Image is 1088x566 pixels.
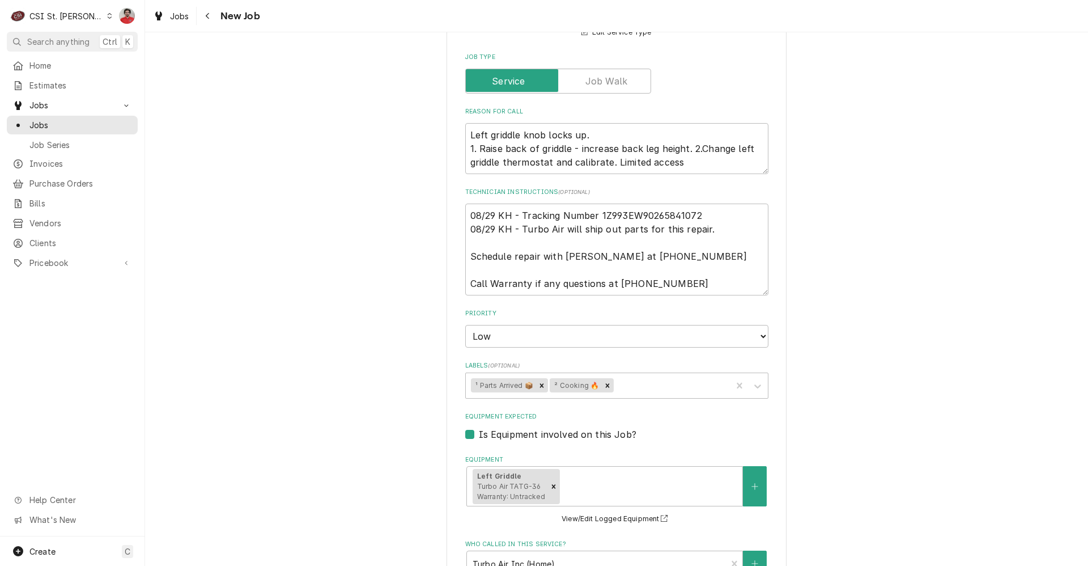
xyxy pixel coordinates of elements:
div: Remove ¹ Parts Arrived 📦 [535,378,548,393]
div: CSI St. Louis's Avatar [10,8,26,24]
div: NF [119,8,135,24]
label: Equipment [465,455,768,464]
span: Estimates [29,79,132,91]
div: Remove [object Object] [547,469,560,504]
span: Search anything [27,36,90,48]
label: Labels [465,361,768,370]
textarea: 08/29 KH - Tracking Number 1Z993EW90265841072 08/29 KH - Turbo Air will ship out parts for this r... [465,204,768,295]
button: View/Edit Logged Equipment [560,512,673,526]
label: Who called in this service? [465,540,768,549]
span: Help Center [29,494,131,506]
a: Go to What's New [7,510,138,529]
strong: Left Griddle [477,472,522,480]
a: Go to Jobs [7,96,138,115]
span: New Job [217,9,260,24]
textarea: Left griddle knob locks up. 1. Raise back of griddle - increase back leg height. 2.Change left gr... [465,123,768,174]
div: ² Cooking 🔥 [550,378,601,393]
div: Remove ² Cooking 🔥 [601,378,614,393]
label: Reason For Call [465,107,768,116]
label: Priority [465,309,768,318]
svg: Create New Equipment [751,483,758,491]
div: Reason For Call [465,107,768,174]
span: Ctrl [103,36,117,48]
div: Labels [465,361,768,398]
span: Purchase Orders [29,178,132,189]
span: Turbo Air TATG-36 Warranty: Untracked [477,482,545,501]
span: Jobs [29,99,115,111]
span: Create [29,547,56,556]
span: ( optional ) [488,362,520,369]
a: Purchase Orders [7,174,138,193]
div: ¹ Parts Arrived 📦 [471,378,535,393]
div: C [10,8,26,24]
div: Equipment Expected [465,412,768,441]
label: Equipment Expected [465,412,768,421]
button: Navigate back [199,7,217,25]
div: Nicholas Faubert's Avatar [119,8,135,24]
a: Home [7,56,138,75]
a: Job Series [7,136,138,154]
span: Pricebook [29,257,115,269]
span: What's New [29,514,131,526]
a: Invoices [7,154,138,173]
div: Technician Instructions [465,188,768,295]
a: Estimates [7,76,138,95]
a: Vendors [7,214,138,233]
span: Job Series [29,139,132,151]
button: Search anythingCtrlK [7,32,138,52]
span: C [125,546,130,557]
span: Invoices [29,158,132,170]
span: ( optional ) [558,189,590,195]
span: Jobs [29,119,132,131]
a: Go to Help Center [7,491,138,509]
a: Jobs [148,7,194,26]
button: Create New Equipment [743,466,767,506]
div: Equipment [465,455,768,526]
span: Clients [29,237,132,249]
span: Bills [29,197,132,209]
label: Technician Instructions [465,188,768,197]
label: Is Equipment involved on this Job? [479,428,636,441]
a: Jobs [7,116,138,134]
label: Job Type [465,53,768,62]
span: Jobs [170,10,189,22]
span: Home [29,60,132,71]
span: Vendors [29,217,132,229]
span: K [125,36,130,48]
a: Go to Pricebook [7,254,138,272]
div: Priority [465,309,768,347]
a: Bills [7,194,138,213]
a: Clients [7,234,138,252]
div: Job Type [465,53,768,93]
div: CSI St. [PERSON_NAME] [29,10,103,22]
